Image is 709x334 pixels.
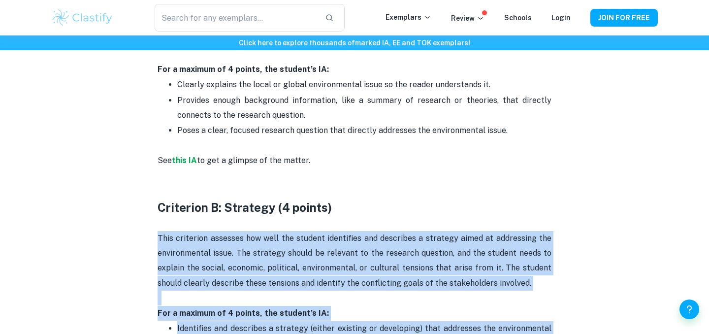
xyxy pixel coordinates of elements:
[551,14,571,22] a: Login
[177,77,551,92] p: Clearly explains the local or global environmental issue so the reader understands it.
[197,156,310,165] span: to get a glimpse of the matter.
[177,93,551,123] p: Provides enough background information, like a summary of research or theories, that directly con...
[158,156,172,165] span: See
[172,156,197,165] a: this IA
[679,300,699,319] button: Help and Feedback
[590,9,658,27] button: JOIN FOR FREE
[504,14,532,22] a: Schools
[451,13,484,24] p: Review
[2,37,707,48] h6: Click here to explore thousands of marked IA, EE and TOK exemplars !
[158,231,551,291] p: This criterion assesses how well the student identifies and describes a strategy aimed at address...
[158,65,329,74] strong: For a maximum of 4 points, the student’s IA:
[51,8,114,28] img: Clastify logo
[177,123,551,153] p: Poses a clear, focused research question that directly addresses the environmental issue.
[158,308,329,318] strong: For a maximum of 4 points, the student’s IA:
[155,4,317,32] input: Search for any exemplars...
[386,12,431,23] p: Exemplars
[158,200,332,214] strong: Criterion B: Strategy (4 points)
